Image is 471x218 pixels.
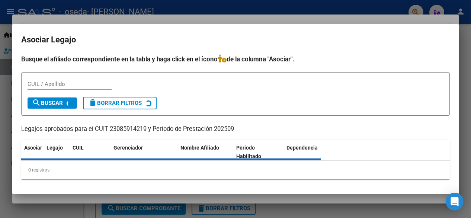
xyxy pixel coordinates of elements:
[21,33,450,47] h2: Asociar Legajo
[21,140,44,164] datatable-header-cell: Asociar
[88,100,142,106] span: Borrar Filtros
[236,145,261,159] span: Periodo Habilitado
[286,145,318,151] span: Dependencia
[110,140,177,164] datatable-header-cell: Gerenciador
[21,54,450,64] h4: Busque el afiliado correspondiente en la tabla y haga click en el ícono de la columna "Asociar".
[83,97,157,109] button: Borrar Filtros
[21,161,450,179] div: 0 registros
[73,145,84,151] span: CUIL
[177,140,233,164] datatable-header-cell: Nombre Afiliado
[21,125,450,134] p: Legajos aprobados para el CUIT 23085914219 y Período de Prestación 202509
[24,145,42,151] span: Asociar
[233,140,283,164] datatable-header-cell: Periodo Habilitado
[446,193,464,211] div: Open Intercom Messenger
[70,140,110,164] datatable-header-cell: CUIL
[180,145,219,151] span: Nombre Afiliado
[44,140,70,164] datatable-header-cell: Legajo
[32,100,63,106] span: Buscar
[32,98,41,107] mat-icon: search
[283,140,339,164] datatable-header-cell: Dependencia
[28,97,77,109] button: Buscar
[47,145,63,151] span: Legajo
[113,145,143,151] span: Gerenciador
[88,98,97,107] mat-icon: delete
